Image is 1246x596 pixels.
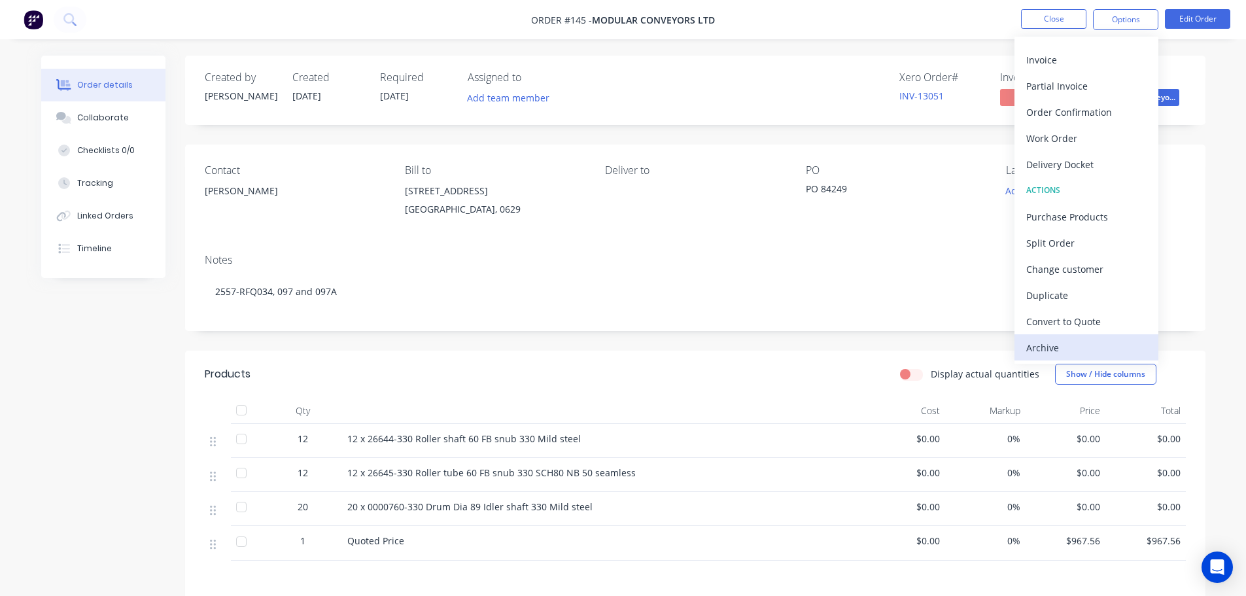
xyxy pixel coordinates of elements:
[1026,77,1147,96] div: Partial Invoice
[950,534,1020,548] span: 0%
[1026,234,1147,253] div: Split Order
[41,134,165,167] button: Checklists 0/0
[380,90,409,102] span: [DATE]
[871,500,941,514] span: $0.00
[1026,155,1147,174] div: Delivery Docket
[1014,334,1158,360] button: Archive
[1093,9,1158,30] button: Options
[1000,71,1085,84] div: Invoiced
[605,164,784,177] div: Deliver to
[999,182,1059,200] button: Add labels
[1026,103,1147,122] div: Order Confirmation
[945,398,1026,424] div: Markup
[1014,282,1158,308] button: Duplicate
[292,71,364,84] div: Created
[1014,125,1158,151] button: Work Order
[1202,552,1233,583] div: Open Intercom Messenger
[205,182,384,200] div: [PERSON_NAME]
[405,164,584,177] div: Bill to
[347,466,636,479] span: 12 x 26645-330 Roller tube 60 FB snub 330 SCH80 NB 50 seamless
[77,79,133,91] div: Order details
[41,200,165,232] button: Linked Orders
[205,164,384,177] div: Contact
[264,398,342,424] div: Qty
[865,398,946,424] div: Cost
[1006,164,1185,177] div: Labels
[77,210,133,222] div: Linked Orders
[77,112,129,124] div: Collaborate
[41,232,165,265] button: Timeline
[77,243,112,254] div: Timeline
[298,432,308,446] span: 12
[950,432,1020,446] span: 0%
[24,10,43,29] img: Factory
[77,177,113,189] div: Tracking
[1105,398,1186,424] div: Total
[380,71,452,84] div: Required
[950,466,1020,480] span: 0%
[1031,432,1101,446] span: $0.00
[1111,534,1181,548] span: $967.56
[1014,308,1158,334] button: Convert to Quote
[1014,73,1158,99] button: Partial Invoice
[205,71,277,84] div: Created by
[1014,230,1158,256] button: Split Order
[468,89,557,107] button: Add team member
[871,466,941,480] span: $0.00
[405,182,584,200] div: [STREET_ADDRESS]
[806,182,969,200] div: PO 84249
[1021,9,1086,29] button: Close
[41,69,165,101] button: Order details
[347,500,593,513] span: 20 x 0000760-330 Drum Dia 89 Idler shaft 330 Mild steel
[347,432,581,445] span: 12 x 26644-330 Roller shaft 60 FB snub 330 Mild steel
[1031,534,1101,548] span: $967.56
[1026,182,1147,199] div: ACTIONS
[1014,99,1158,125] button: Order Confirmation
[405,182,584,224] div: [STREET_ADDRESS][GEOGRAPHIC_DATA], 0629
[1031,466,1101,480] span: $0.00
[205,89,277,103] div: [PERSON_NAME]
[931,367,1039,381] label: Display actual quantities
[899,71,984,84] div: Xero Order #
[1026,312,1147,331] div: Convert to Quote
[205,182,384,224] div: [PERSON_NAME]
[1165,9,1230,29] button: Edit Order
[531,14,592,26] span: Order #145 -
[1055,364,1156,385] button: Show / Hide columns
[300,534,305,548] span: 1
[1026,286,1147,305] div: Duplicate
[298,500,308,514] span: 20
[950,500,1020,514] span: 0%
[1014,203,1158,230] button: Purchase Products
[871,534,941,548] span: $0.00
[41,167,165,200] button: Tracking
[1026,50,1147,69] div: Invoice
[1026,129,1147,148] div: Work Order
[1026,338,1147,357] div: Archive
[1026,207,1147,226] div: Purchase Products
[1026,260,1147,279] div: Change customer
[1014,256,1158,282] button: Change customer
[41,101,165,134] button: Collaborate
[205,272,1186,311] div: 2557-RFQ034, 097 and 097A
[1026,398,1106,424] div: Price
[405,200,584,219] div: [GEOGRAPHIC_DATA], 0629
[592,14,715,26] span: Modular Conveyors Ltd
[1000,89,1079,105] span: No
[468,71,598,84] div: Assigned to
[1014,177,1158,203] button: ACTIONS
[77,145,135,156] div: Checklists 0/0
[1111,500,1181,514] span: $0.00
[1014,151,1158,177] button: Delivery Docket
[1014,46,1158,73] button: Invoice
[1111,466,1181,480] span: $0.00
[1111,432,1181,446] span: $0.00
[899,90,944,102] a: INV-13051
[292,90,321,102] span: [DATE]
[205,366,251,382] div: Products
[205,254,1186,266] div: Notes
[347,535,404,547] span: Quoted Price
[871,432,941,446] span: $0.00
[806,164,985,177] div: PO
[1031,500,1101,514] span: $0.00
